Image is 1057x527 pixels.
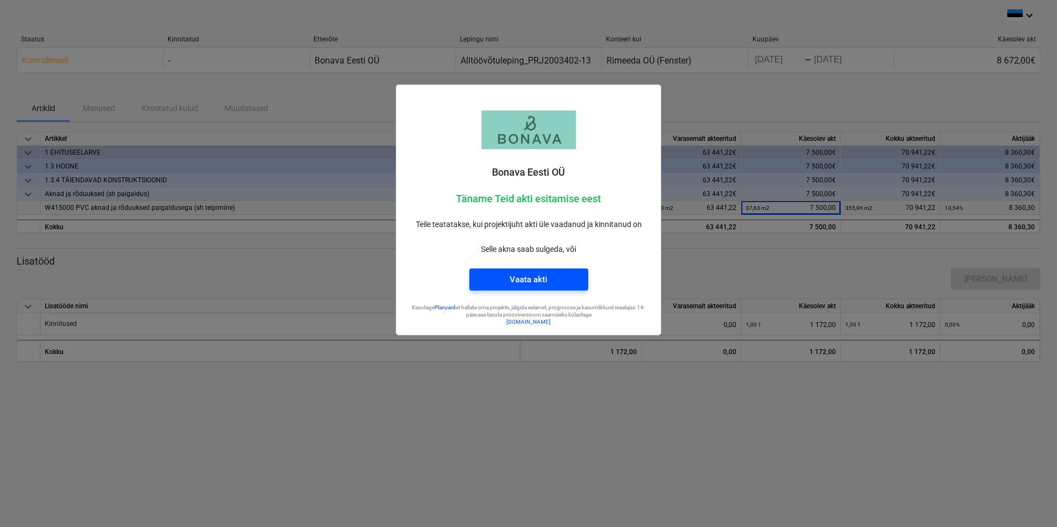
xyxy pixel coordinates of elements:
div: Vaata akti [510,272,547,287]
a: [DOMAIN_NAME] [506,319,551,325]
p: Teile teatatakse, kui projektijuht akti üle vaadanud ja kinnitanud on [405,219,652,230]
p: Täname Teid akti esitamise eest [405,192,652,205]
a: Planyard [435,304,456,310]
button: Vaata akti [469,268,588,291]
p: Bonava Eesti OÜ [405,166,652,179]
p: Selle akna saab sulgeda, või [405,244,652,255]
p: Kasutage et hallata oma projekte, jälgida eelarvet, prognoose ja kasumlikkust reaalajas. 14-päeva... [405,304,652,319]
